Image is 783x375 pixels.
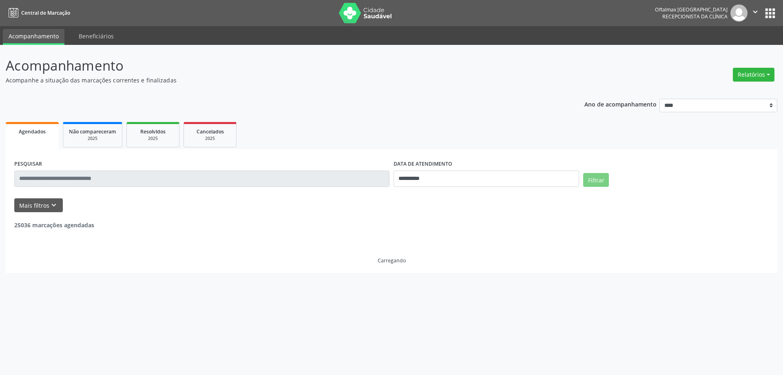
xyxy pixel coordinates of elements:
p: Acompanhe a situação das marcações correntes e finalizadas [6,76,546,84]
i:  [751,7,760,16]
a: Beneficiários [73,29,119,43]
button: Mais filtroskeyboard_arrow_down [14,198,63,213]
button: Relatórios [733,68,774,82]
span: Não compareceram [69,128,116,135]
span: Cancelados [197,128,224,135]
button: Filtrar [583,173,609,187]
div: 2025 [133,135,173,142]
a: Acompanhamento [3,29,64,45]
span: Recepcionista da clínica [662,13,728,20]
p: Ano de acompanhamento [584,99,657,109]
div: Carregando [378,257,406,264]
span: Agendados [19,128,46,135]
label: PESQUISAR [14,158,42,171]
div: Oftalmax [GEOGRAPHIC_DATA] [655,6,728,13]
strong: 25036 marcações agendadas [14,221,94,229]
div: 2025 [190,135,230,142]
button: apps [763,6,777,20]
label: DATA DE ATENDIMENTO [394,158,452,171]
span: Resolvidos [140,128,166,135]
a: Central de Marcação [6,6,70,20]
span: Central de Marcação [21,9,70,16]
img: img [730,4,748,22]
div: 2025 [69,135,116,142]
p: Acompanhamento [6,55,546,76]
button:  [748,4,763,22]
i: keyboard_arrow_down [49,201,58,210]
